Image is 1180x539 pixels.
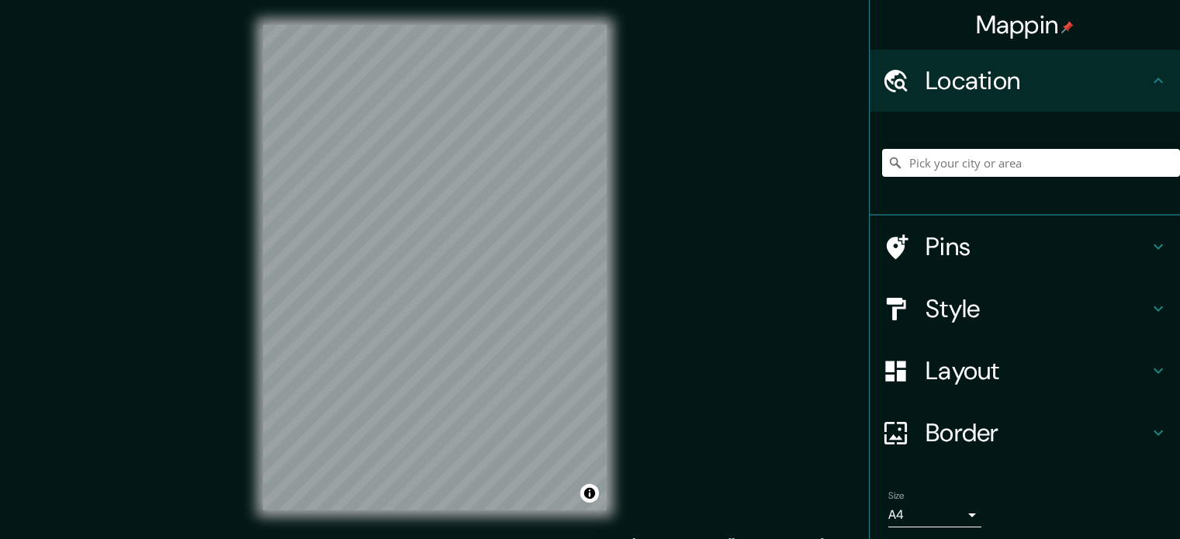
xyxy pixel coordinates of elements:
div: Layout [870,340,1180,402]
div: Border [870,402,1180,464]
div: Location [870,50,1180,112]
h4: Pins [926,231,1149,262]
h4: Mappin [976,9,1074,40]
div: Style [870,278,1180,340]
h4: Border [926,417,1149,448]
h4: Location [926,65,1149,96]
h4: Layout [926,355,1149,386]
canvas: Map [263,25,607,510]
div: Pins [870,216,1180,278]
input: Pick your city or area [882,149,1180,177]
label: Size [888,489,905,503]
div: A4 [888,503,981,527]
img: pin-icon.png [1061,21,1074,33]
button: Toggle attribution [580,484,599,503]
h4: Style [926,293,1149,324]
